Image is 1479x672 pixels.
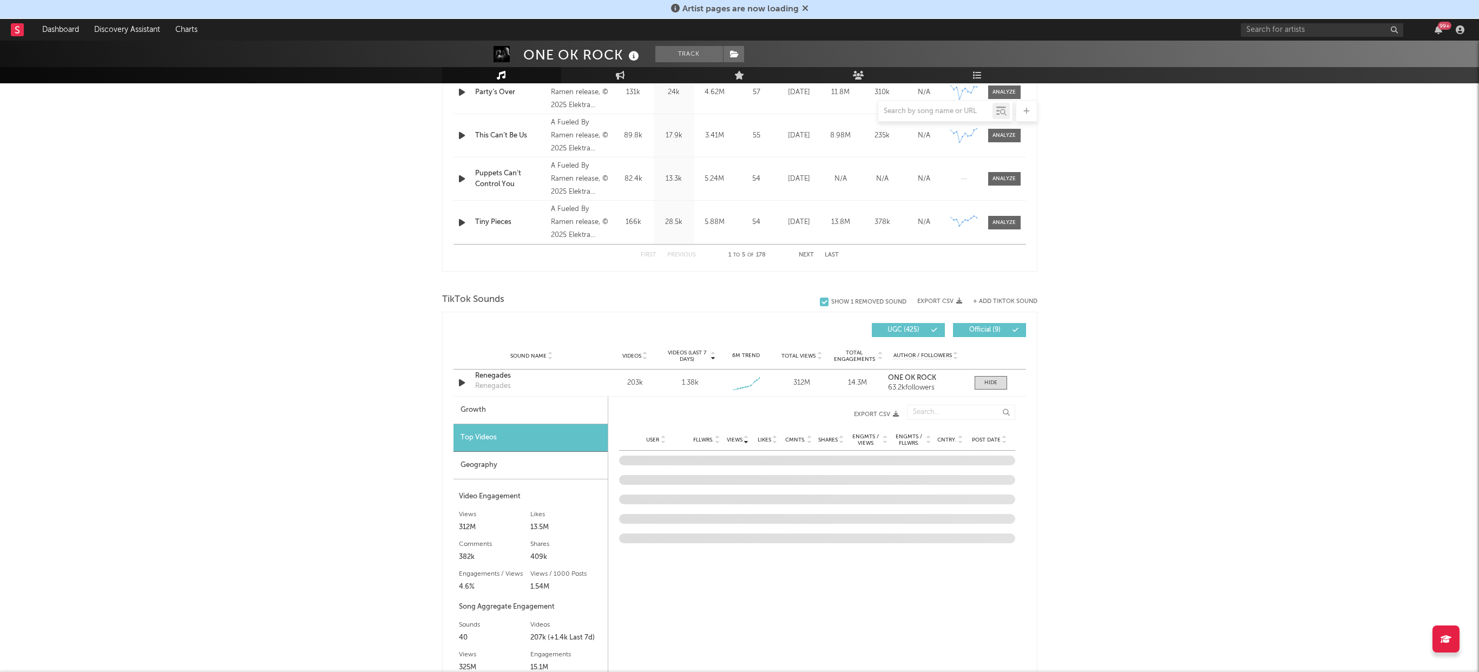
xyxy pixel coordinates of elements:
div: 13.5M [530,521,602,534]
div: Show 1 Removed Sound [831,299,906,306]
div: 99 + [1438,22,1451,30]
span: Dismiss [802,5,808,14]
div: [DATE] [781,174,817,185]
div: 4.6% [459,581,531,594]
div: [DATE] [781,130,817,141]
div: Likes [530,508,602,521]
a: Renegades [475,371,588,381]
a: Dashboard [35,19,87,41]
div: 1.54M [530,581,602,594]
span: Post Date [972,437,1001,443]
span: Author / Followers [893,352,952,359]
div: A Fueled By Ramen release, © 2025 Elektra Music Group Inc. [551,160,610,199]
button: Previous [667,252,696,258]
div: 1 5 178 [718,249,777,262]
span: to [733,253,740,258]
span: Engmts / Fllwrs. [893,433,925,446]
div: 28.5k [656,217,692,228]
div: 54 [738,217,775,228]
span: Sound Name [510,353,547,359]
div: Engagements [530,648,602,661]
div: 13.3k [656,174,692,185]
div: 235k [864,130,900,141]
div: A Fueled By Ramen release, © 2025 Elektra Music Group Inc. [551,116,610,155]
div: 6M Trend [721,352,771,360]
div: 312M [459,521,531,534]
span: Videos [622,353,641,359]
div: Engagements / Views [459,568,531,581]
div: 11.8M [823,87,859,98]
div: 17.9k [656,130,692,141]
div: 5.24M [697,174,732,185]
span: Engmts / Views [850,433,882,446]
button: + Add TikTok Sound [962,299,1037,305]
div: 55 [738,130,775,141]
strong: ONE OK ROCK [888,374,936,381]
button: Last [825,252,839,258]
button: First [641,252,656,258]
div: [DATE] [781,217,817,228]
div: N/A [823,174,859,185]
div: N/A [864,174,900,185]
span: Views [727,437,742,443]
span: TikTok Sounds [442,293,504,306]
input: Search... [907,405,1015,420]
a: Charts [168,19,205,41]
button: 99+ [1435,25,1442,34]
span: Videos (last 7 days) [665,350,709,363]
span: of [747,253,754,258]
a: Party’s Over [475,87,546,98]
div: 1.38k [682,378,699,388]
a: Discovery Assistant [87,19,168,41]
div: Views [459,508,531,521]
div: Video Engagement [459,490,602,503]
div: Top Videos [453,424,608,452]
div: Tiny Pieces [475,217,546,228]
div: 382k [459,551,531,564]
div: Geography [453,452,608,479]
div: Shares [530,538,602,551]
span: Cmnts. [785,437,806,443]
input: Search for artists [1241,23,1403,37]
div: 24k [656,87,692,98]
div: 14.3M [832,378,883,388]
button: + Add TikTok Sound [973,299,1037,305]
button: Export CSV [630,411,899,418]
div: A Fueled By Ramen release, © 2025 Elektra Music Group Inc. [551,73,610,112]
span: Total Views [781,353,816,359]
button: Next [799,252,814,258]
div: 203k [610,378,660,388]
div: N/A [906,130,942,141]
input: Search by song name or URL [878,107,992,116]
button: Official(9) [953,323,1026,337]
div: 3.41M [697,130,732,141]
a: This Can’t Be Us [475,130,546,141]
div: 378k [864,217,900,228]
div: 4.62M [697,87,732,98]
button: Export CSV [917,298,962,305]
button: Track [655,46,723,62]
div: 5.88M [697,217,732,228]
div: Sounds [459,618,531,631]
div: N/A [906,87,942,98]
span: UGC ( 425 ) [879,327,929,333]
div: 13.8M [823,217,859,228]
div: N/A [906,174,942,185]
div: Videos [530,618,602,631]
div: 57 [738,87,775,98]
div: 63.2k followers [888,384,963,392]
div: 166k [616,217,651,228]
div: 89.8k [616,130,651,141]
div: 207k (+1.4k Last 7d) [530,631,602,644]
div: 131k [616,87,651,98]
span: Official ( 9 ) [960,327,1010,333]
div: [DATE] [781,87,817,98]
div: 8.98M [823,130,859,141]
div: Views [459,648,531,661]
a: Puppets Can't Control You [475,168,546,189]
span: Likes [758,437,771,443]
div: 409k [530,551,602,564]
